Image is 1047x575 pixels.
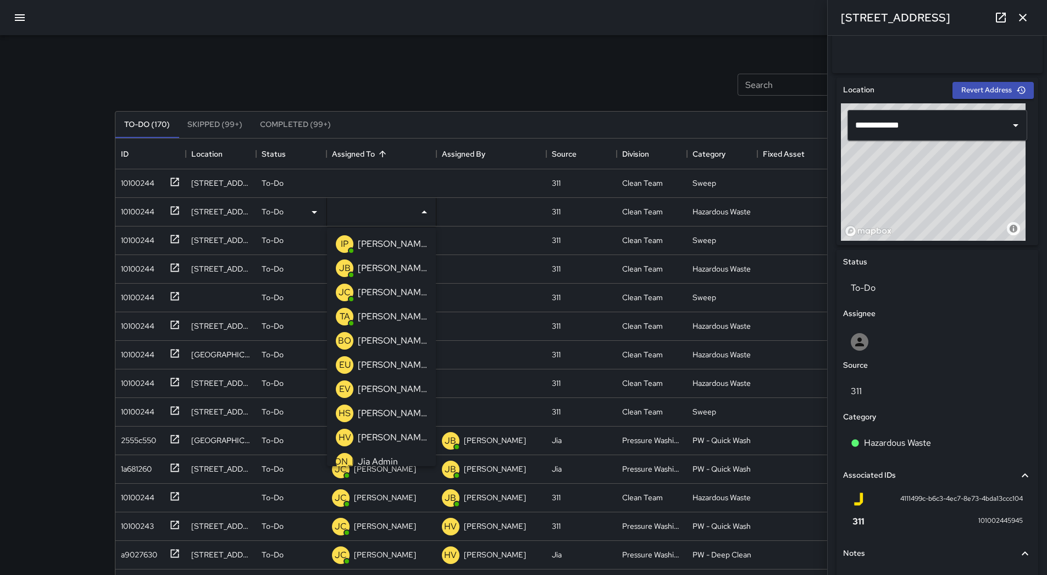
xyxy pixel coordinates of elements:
[262,206,284,217] p: To-Do
[693,378,751,389] div: Hazardous Waste
[262,406,284,417] p: To-Do
[191,549,251,560] div: 1198 Mission Street
[444,549,457,562] p: HV
[622,292,663,303] div: Clean Team
[358,407,427,420] p: [PERSON_NAME]
[262,521,284,532] p: To-Do
[117,345,154,360] div: 10100244
[117,545,157,560] div: a9027630
[117,402,154,417] div: 10100244
[339,358,351,372] p: EU
[552,178,561,189] div: 311
[358,334,427,347] p: [PERSON_NAME] Overall
[191,463,251,474] div: 65 9th Street
[117,373,154,389] div: 10100244
[358,431,427,444] p: [PERSON_NAME]
[552,463,562,474] div: Jia
[445,491,456,505] p: JB
[191,349,251,360] div: 569 Minna Street
[339,262,351,275] p: JB
[622,320,663,331] div: Clean Team
[622,378,663,389] div: Clean Team
[693,263,751,274] div: Hazardous Waste
[251,112,340,138] button: Completed (99+)
[693,435,751,446] div: PW - Quick Wash
[687,139,757,169] div: Category
[622,235,663,246] div: Clean Team
[256,139,326,169] div: Status
[693,406,716,417] div: Sweep
[191,435,251,446] div: 1232 Market Street
[693,349,751,360] div: Hazardous Waste
[186,139,256,169] div: Location
[622,492,663,503] div: Clean Team
[262,378,284,389] p: To-Do
[358,237,427,251] p: [PERSON_NAME]
[191,320,251,331] div: 580 Minna Street
[622,139,649,169] div: Division
[693,521,751,532] div: PW - Quick Wash
[444,520,457,533] p: HV
[354,521,416,532] p: [PERSON_NAME]
[622,463,682,474] div: Pressure Washing
[622,178,663,189] div: Clean Team
[191,521,251,532] div: 102 6th Street
[693,292,716,303] div: Sweep
[375,146,390,162] button: Sort
[262,178,284,189] p: To-Do
[262,435,284,446] p: To-Do
[335,491,347,505] p: JC
[191,378,251,389] div: 550 Minna Street
[552,349,561,360] div: 311
[354,492,416,503] p: [PERSON_NAME]
[693,549,751,560] div: PW - Deep Clean
[622,349,663,360] div: Clean Team
[358,455,398,468] p: Jia Admin
[191,235,251,246] div: 98 7th Street
[354,463,416,474] p: [PERSON_NAME]
[335,549,347,562] p: JC
[763,139,805,169] div: Fixed Asset
[552,378,561,389] div: 311
[464,492,526,503] p: [PERSON_NAME]
[117,173,154,189] div: 10100244
[464,521,526,532] p: [PERSON_NAME]
[445,434,456,447] p: JB
[617,139,687,169] div: Division
[552,549,562,560] div: Jia
[115,112,179,138] button: To-Do (170)
[546,139,617,169] div: Source
[552,492,561,503] div: 311
[326,139,436,169] div: Assigned To
[191,263,251,274] div: 725 Minna Street
[622,521,682,532] div: Pressure Washing
[339,383,351,396] p: EV
[552,235,561,246] div: 311
[445,463,456,476] p: JB
[338,334,351,347] p: BO
[117,516,154,532] div: 10100243
[262,292,284,303] p: To-Do
[117,287,154,303] div: 10100244
[335,463,347,476] p: JC
[191,178,251,189] div: 1095 Mission Street
[339,431,351,444] p: HV
[552,263,561,274] div: 311
[354,549,416,560] p: [PERSON_NAME]
[117,459,152,474] div: 1a681260
[339,407,351,420] p: HS
[552,406,561,417] div: 311
[309,455,381,468] p: [PERSON_NAME]
[339,286,351,299] p: JC
[693,139,725,169] div: Category
[358,286,427,299] p: [PERSON_NAME]
[191,139,223,169] div: Location
[552,292,561,303] div: 311
[442,139,485,169] div: Assigned By
[552,320,561,331] div: 311
[262,139,286,169] div: Status
[115,139,186,169] div: ID
[117,259,154,274] div: 10100244
[262,235,284,246] p: To-Do
[121,139,129,169] div: ID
